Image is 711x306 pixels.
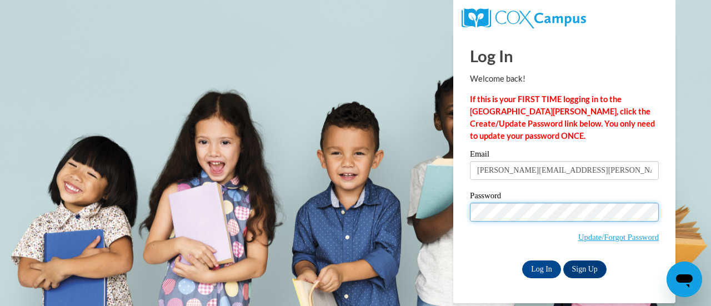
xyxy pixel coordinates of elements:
img: COX Campus [462,8,586,28]
label: Password [470,192,659,203]
a: Update/Forgot Password [578,233,659,242]
p: Welcome back! [470,73,659,85]
a: Sign Up [563,260,607,278]
label: Email [470,150,659,161]
input: Log In [522,260,561,278]
h1: Log In [470,44,659,67]
iframe: Button to launch messaging window [667,262,702,297]
strong: If this is your FIRST TIME logging in to the [GEOGRAPHIC_DATA][PERSON_NAME], click the Create/Upd... [470,94,655,141]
